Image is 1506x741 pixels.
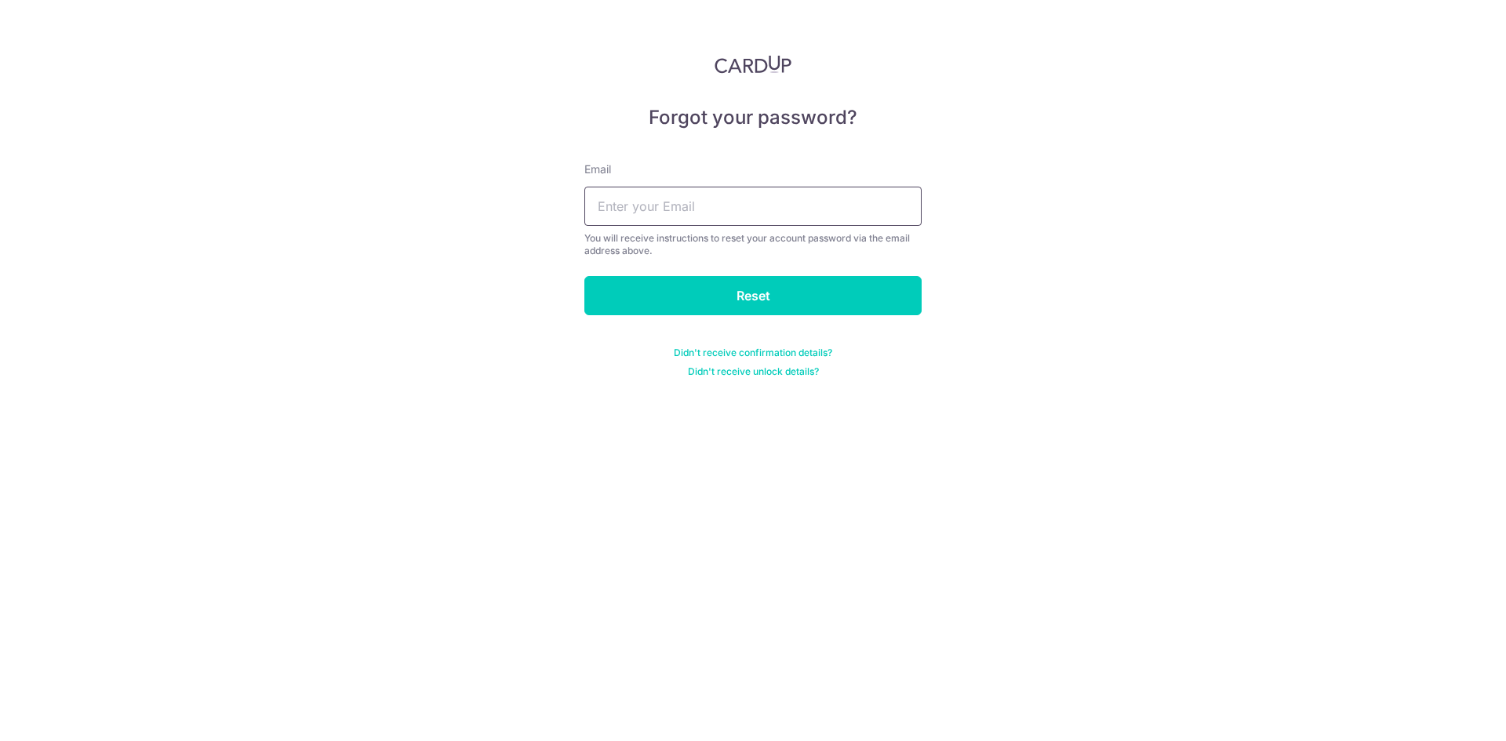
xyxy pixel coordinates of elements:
a: Didn't receive unlock details? [688,365,819,378]
img: CardUp Logo [715,55,791,74]
a: Didn't receive confirmation details? [674,347,832,359]
input: Enter your Email [584,187,922,226]
h5: Forgot your password? [584,105,922,130]
div: You will receive instructions to reset your account password via the email address above. [584,232,922,257]
input: Reset [584,276,922,315]
label: Email [584,162,611,177]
